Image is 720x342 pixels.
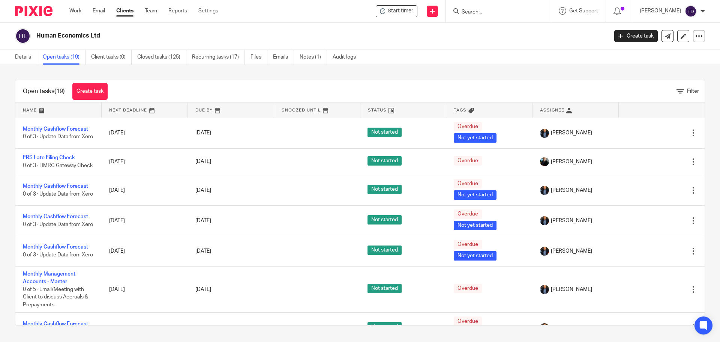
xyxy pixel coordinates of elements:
[195,218,211,223] span: [DATE]
[540,247,549,256] img: martin-hickman.jpg
[36,32,490,40] h2: Human Economics Ltd
[367,215,402,224] span: Not started
[43,50,85,65] a: Open tasks (19)
[551,247,592,255] span: [PERSON_NAME]
[376,5,417,17] div: Human Economics Ltd
[367,156,402,166] span: Not started
[192,50,245,65] a: Recurring tasks (17)
[551,324,592,331] span: [PERSON_NAME]
[540,323,549,332] img: martin-hickman.jpg
[195,249,211,254] span: [DATE]
[145,7,157,15] a: Team
[367,185,402,194] span: Not started
[23,87,65,95] h1: Open tasks
[195,287,211,292] span: [DATE]
[102,236,188,266] td: [DATE]
[54,88,65,94] span: (19)
[102,118,188,148] td: [DATE]
[23,244,88,250] a: Monthly Cashflow Forecast
[388,7,413,15] span: Start timer
[454,122,482,131] span: Overdue
[116,7,133,15] a: Clients
[23,134,93,140] span: 0 of 3 · Update Data from Xero
[454,209,482,219] span: Overdue
[454,133,496,143] span: Not yet started
[23,252,93,258] span: 0 of 3 · Update Data from Xero
[540,186,549,195] img: martin-hickman.jpg
[540,285,549,294] img: martin-hickman.jpg
[23,321,88,327] a: Monthly Cashflow Forecast
[15,28,31,44] img: svg%3E
[454,221,496,230] span: Not yet started
[23,127,88,132] a: Monthly Cashflow Forecast
[69,7,81,15] a: Work
[23,163,93,168] span: 0 of 3 · HMRC Gateway Check
[102,266,188,312] td: [DATE]
[23,184,88,189] a: Monthly Cashflow Forecast
[540,157,549,166] img: nicky-partington.jpg
[454,284,482,293] span: Overdue
[454,251,496,261] span: Not yet started
[102,148,188,175] td: [DATE]
[15,50,37,65] a: Details
[540,216,549,225] img: martin-hickman.jpg
[72,83,108,100] a: Create task
[300,50,327,65] a: Notes (1)
[551,286,592,293] span: [PERSON_NAME]
[250,50,267,65] a: Files
[23,155,75,160] a: ERS Late Filing Check
[367,284,402,293] span: Not started
[195,130,211,136] span: [DATE]
[198,7,218,15] a: Settings
[454,190,496,200] span: Not yet started
[569,8,598,14] span: Get Support
[23,214,88,219] a: Monthly Cashflow Forecast
[551,158,592,166] span: [PERSON_NAME]
[367,128,402,137] span: Not started
[614,30,658,42] a: Create task
[640,7,681,15] p: [PERSON_NAME]
[282,108,321,112] span: Snoozed Until
[551,217,592,224] span: [PERSON_NAME]
[367,322,402,331] span: Not started
[23,191,93,197] span: 0 of 3 · Update Data from Xero
[368,108,387,112] span: Status
[168,7,187,15] a: Reports
[454,240,482,249] span: Overdue
[454,316,482,326] span: Overdue
[687,89,699,94] span: Filter
[551,129,592,137] span: [PERSON_NAME]
[540,129,549,138] img: martin-hickman.jpg
[454,179,482,188] span: Overdue
[195,188,211,193] span: [DATE]
[367,246,402,255] span: Not started
[137,50,186,65] a: Closed tasks (125)
[23,271,75,284] a: Monthly Management Accounts - Master
[454,108,466,112] span: Tags
[23,222,93,227] span: 0 of 3 · Update Data from Xero
[93,7,105,15] a: Email
[102,175,188,205] td: [DATE]
[454,156,482,166] span: Overdue
[102,205,188,236] td: [DATE]
[91,50,132,65] a: Client tasks (0)
[15,6,52,16] img: Pixie
[685,5,697,17] img: svg%3E
[461,9,528,16] input: Search
[551,187,592,194] span: [PERSON_NAME]
[23,287,88,307] span: 0 of 5 · Email/Meeting with Client to discuss Accruals & Prepayments
[333,50,361,65] a: Audit logs
[195,159,211,164] span: [DATE]
[273,50,294,65] a: Emails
